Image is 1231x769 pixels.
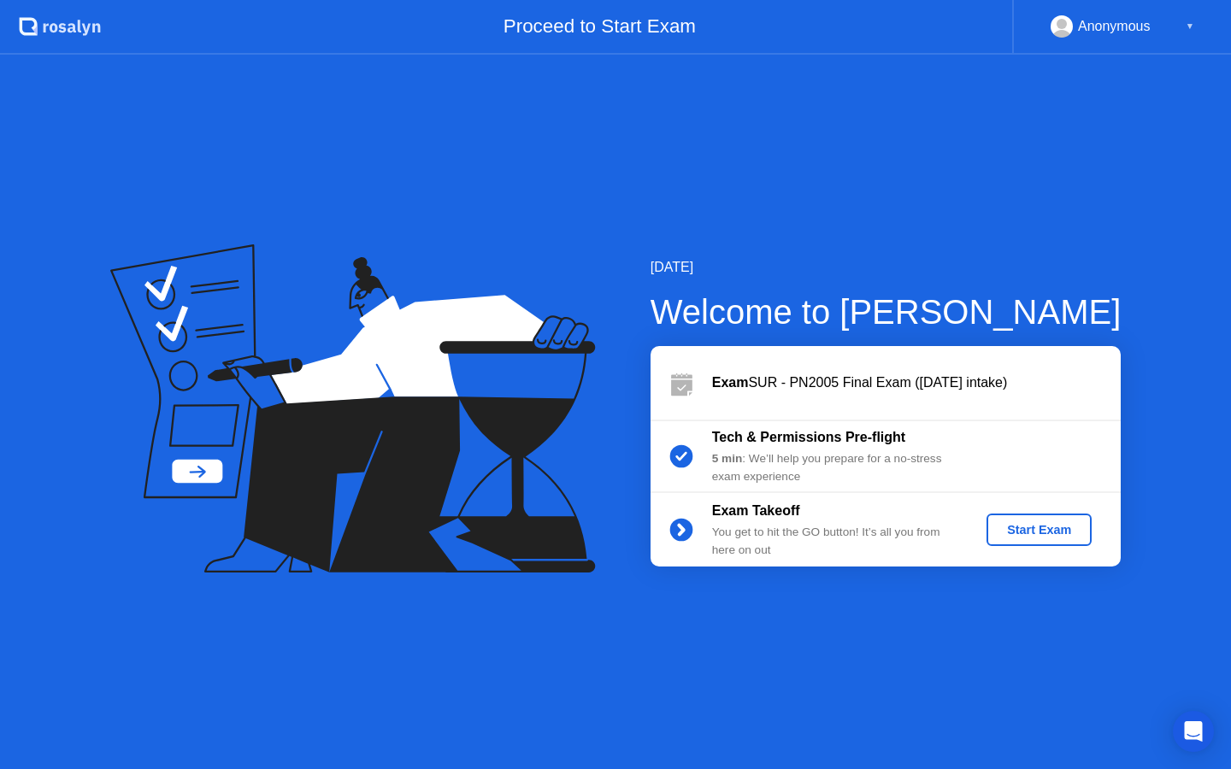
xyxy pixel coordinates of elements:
div: Anonymous [1078,15,1151,38]
div: [DATE] [651,257,1122,278]
b: Exam [712,375,749,390]
b: Exam Takeoff [712,503,800,518]
button: Start Exam [987,514,1092,546]
div: : We’ll help you prepare for a no-stress exam experience [712,450,958,485]
div: Welcome to [PERSON_NAME] [651,286,1122,338]
div: ▼ [1186,15,1194,38]
b: Tech & Permissions Pre-flight [712,430,905,444]
div: You get to hit the GO button! It’s all you from here on out [712,524,958,559]
div: Start Exam [993,523,1085,537]
b: 5 min [712,452,743,465]
div: SUR - PN2005 Final Exam ([DATE] intake) [712,373,1121,393]
div: Open Intercom Messenger [1173,711,1214,752]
